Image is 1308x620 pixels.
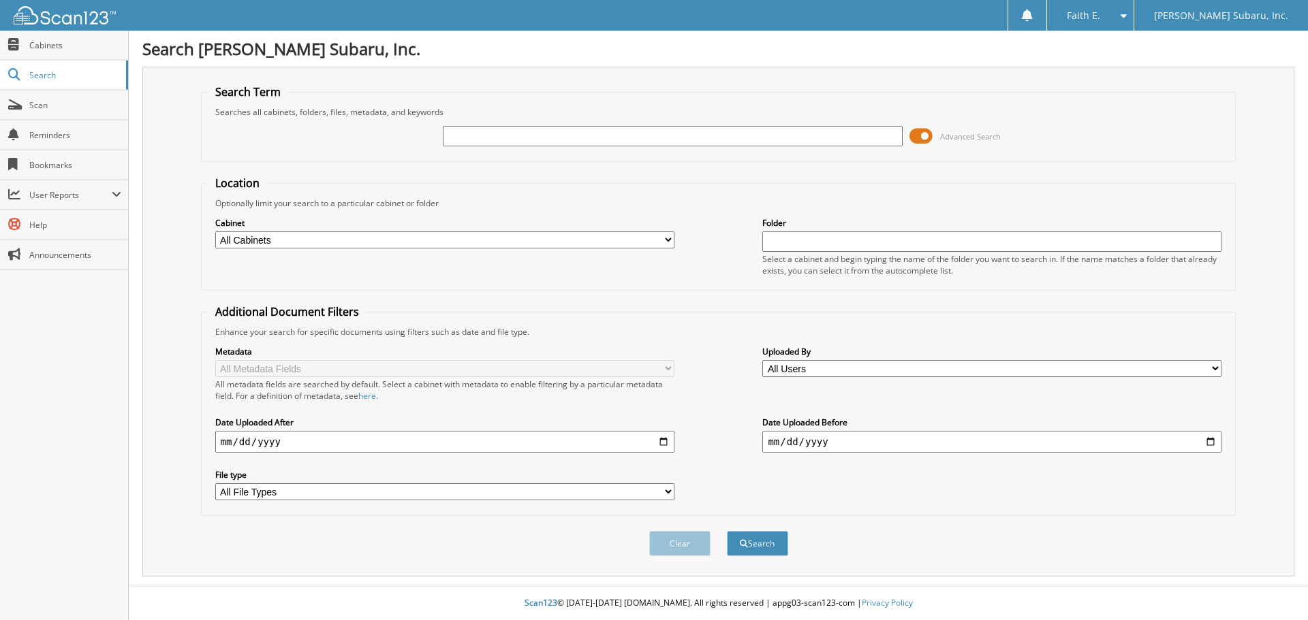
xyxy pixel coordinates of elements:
label: Uploaded By [762,346,1221,357]
h1: Search [PERSON_NAME] Subaru, Inc. [142,37,1294,60]
button: Clear [649,531,711,556]
span: Help [29,219,121,231]
span: [PERSON_NAME] Subaru, Inc. [1154,12,1288,20]
span: Cabinets [29,39,121,51]
div: Select a cabinet and begin typing the name of the folder you want to search in. If the name match... [762,253,1221,276]
span: Search [29,69,119,81]
img: scan123-logo-white.svg [14,6,116,25]
span: Scan [29,99,121,111]
label: Date Uploaded After [215,417,674,428]
label: Cabinet [215,217,674,229]
div: Enhance your search for specific documents using filters such as date and file type. [208,326,1229,338]
legend: Search Term [208,84,287,99]
span: User Reports [29,189,112,201]
a: here [358,390,376,402]
button: Search [727,531,788,556]
legend: Additional Document Filters [208,304,366,319]
span: Scan123 [525,597,557,608]
a: Privacy Policy [862,597,913,608]
div: All metadata fields are searched by default. Select a cabinet with metadata to enable filtering b... [215,378,674,402]
label: Metadata [215,346,674,357]
span: Bookmarks [29,159,121,171]
label: File type [215,469,674,480]
input: end [762,431,1221,453]
legend: Location [208,176,266,191]
div: © [DATE]-[DATE] [DOMAIN_NAME]. All rights reserved | appg03-scan123-com | [129,587,1308,620]
span: Reminders [29,129,121,141]
label: Folder [762,217,1221,229]
span: Advanced Search [940,131,1001,142]
label: Date Uploaded Before [762,417,1221,428]
div: Optionally limit your search to a particular cabinet or folder [208,197,1229,209]
input: start [215,431,674,453]
span: Faith E. [1067,12,1100,20]
span: Announcements [29,249,121,261]
div: Searches all cabinets, folders, files, metadata, and keywords [208,106,1229,118]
